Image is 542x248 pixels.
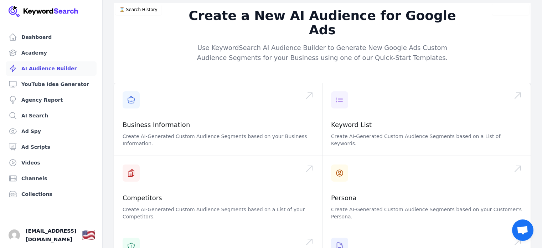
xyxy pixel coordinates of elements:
button: 🇺🇸 [82,228,95,242]
a: Dashboard [6,30,97,44]
img: Nick Williams [9,229,20,241]
a: YouTube Idea Generator [6,77,97,91]
button: Video Tutorial [492,4,529,15]
div: 🇺🇸 [82,229,95,242]
a: Agency Report [6,93,97,107]
p: Use KeywordSearch AI Audience Builder to Generate New Google Ads Custom Audience Segments for you... [186,43,459,63]
a: Persona [331,194,357,202]
a: Collections [6,187,97,201]
a: Channels [6,171,97,186]
a: Business Information [123,121,190,128]
div: Open chat [512,219,533,241]
a: AI Search [6,108,97,123]
button: Open user button [9,229,20,241]
img: Your Company [9,6,78,17]
a: Keyword List [331,121,372,128]
span: [EMAIL_ADDRESS][DOMAIN_NAME] [26,227,76,244]
a: Ad Spy [6,124,97,138]
h2: Create a New AI Audience for Google Ads [186,9,459,37]
a: Ad Scripts [6,140,97,154]
button: ⌛️ Search History [115,4,161,15]
a: Videos [6,156,97,170]
a: AI Audience Builder [6,61,97,76]
a: Competitors [123,194,162,202]
a: Academy [6,46,97,60]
